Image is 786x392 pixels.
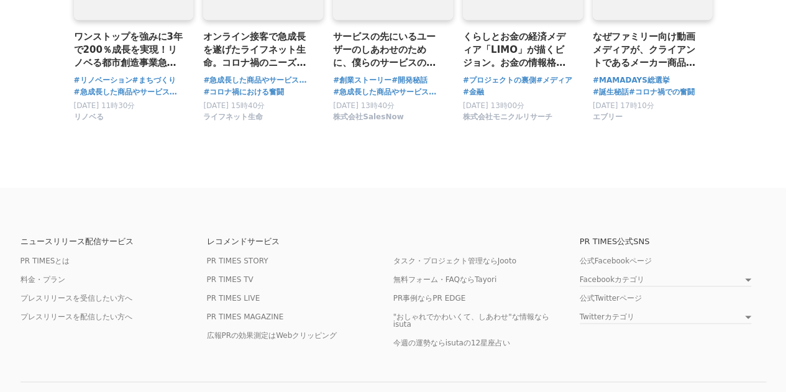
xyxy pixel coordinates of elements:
[580,237,766,245] p: PR TIMES公式SNS
[393,257,516,265] a: タスク・プロジェクト管理ならJooto
[203,101,265,110] span: [DATE] 15時40分
[593,86,629,98] a: #誕生秘話
[207,237,393,245] p: レコメンドサービス
[207,294,260,303] a: PR TIMES LIVE
[132,75,176,86] a: #まちづくり
[463,75,536,86] a: #プロジェクトの裏側
[393,339,511,347] a: 今週の運勢ならisutaの12星座占い
[580,257,652,265] a: 公式Facebookページ
[393,294,466,303] a: PR事例ならPR EDGE
[74,112,104,122] span: リノベる
[74,75,132,86] a: #リノベーション
[21,294,132,303] a: プレスリリースを受信したい方へ
[203,112,263,122] span: ライフネット生命
[333,86,443,98] a: #急成長した商品やサービスの裏側
[463,112,552,122] span: 株式会社モニクルリサーチ
[463,116,552,124] a: 株式会社モニクルリサーチ
[629,86,695,98] a: #コロナ禍での奮闘
[580,276,751,286] a: Facebookカテゴリ
[21,237,207,245] p: ニュースリリース配信サービス
[203,116,263,124] a: ライフネット生命
[207,331,337,340] a: 広報PRの効果測定はWebクリッピング
[203,30,313,70] a: オンライン接客で急成長を遂げたライフネット生命。コロナ禍のニーズにいち早く応えられた背景を探る
[203,75,313,86] a: #急成長した商品やサービスの裏側
[21,312,132,321] a: プレスリリースを配信したい方へ
[207,312,284,321] a: PR TIMES MAGAZINE
[536,75,572,86] a: #メディア
[580,313,751,324] a: Twitterカテゴリ
[333,116,404,124] a: 株式会社SalesNow
[391,75,427,86] a: #開発秘話
[207,257,268,265] a: PR TIMES STORY
[207,275,254,284] a: PR TIMES TV
[593,30,703,70] a: なぜファミリー向け動画メディアが、クライアントであるメーカー商品を選ぶ「MAMADAYS総選挙」を開催したのか？自社メディアを持つ広告営業だからこそできた、プロジェクト誕生秘話
[74,30,184,70] a: ワンストップを強みに3年で200％成長を実現！リノベる都市創造事業急成長の秘密
[593,101,654,110] span: [DATE] 17時10分
[74,86,184,98] a: #急成長した商品やサービスの裏側
[463,101,524,110] span: [DATE] 13時00分
[593,112,623,122] span: エブリー
[333,30,443,70] a: サービスの先にいるユーザーのしあわせのために、僕らのサービスの価値はある。そういう信念が、ここにはカルチャーとして根付いている。
[21,257,70,265] a: PR TIMESとは
[393,312,549,329] a: "おしゃれでかわいくて、しあわせ"な情報ならisuta
[74,116,104,124] a: リノベる
[580,294,642,303] a: 公式Twitterページ
[333,112,404,122] span: 株式会社SalesNow
[393,275,497,284] a: 無料フォーム・FAQならTayori
[463,30,573,70] a: くらしとお金の経済メディア「LIMO」が描くビジョン。お金の情報格差を解消し、読者に活用していただくことが理想の姿
[333,101,395,110] span: [DATE] 13時40分
[74,101,135,110] span: [DATE] 11時30分
[593,75,670,86] a: #MAMADAYS総選挙
[593,116,623,124] a: エブリー
[21,275,65,284] a: 料金・プラン
[333,75,391,86] a: #創業ストーリー
[463,86,484,98] a: #金融
[203,86,284,98] a: #コロナ禍における奮闘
